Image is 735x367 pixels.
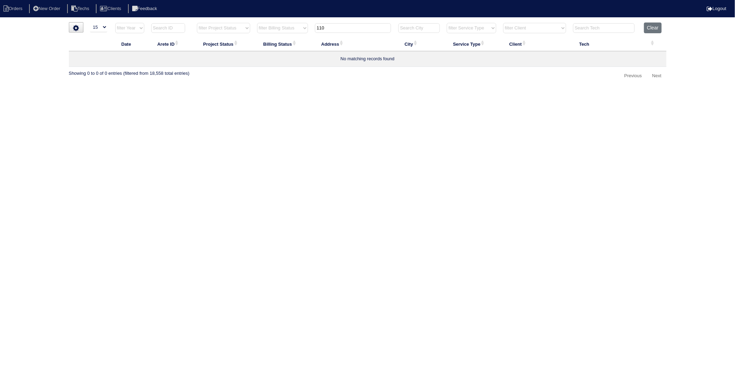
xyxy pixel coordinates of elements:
div: Showing 0 to 0 of 0 entries (filtered from 18,558 total entries) [69,67,190,77]
a: New Order [29,6,66,11]
a: Previous [619,70,647,82]
button: Clear [644,23,662,33]
a: Next [647,70,666,82]
li: Clients [96,4,127,14]
th: Date [112,37,148,51]
li: Techs [67,4,95,14]
li: Feedback [128,4,163,14]
li: New Order [29,4,66,14]
input: Search Address [315,23,391,33]
input: Search ID [151,23,185,33]
th: Project Status: activate to sort column ascending [193,37,254,51]
a: Clients [96,6,127,11]
input: Search Tech [573,23,635,33]
a: Techs [67,6,95,11]
th: Tech [570,37,641,51]
th: Service Type: activate to sort column ascending [443,37,500,51]
th: Billing Status: activate to sort column ascending [254,37,312,51]
th: Arete ID: activate to sort column ascending [148,37,194,51]
input: Search City [398,23,440,33]
td: No matching records found [69,51,666,67]
th: : activate to sort column ascending [641,37,666,51]
th: Address: activate to sort column ascending [311,37,395,51]
th: Client: activate to sort column ascending [500,37,570,51]
a: Logout [707,6,726,11]
th: City: activate to sort column ascending [395,37,443,51]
